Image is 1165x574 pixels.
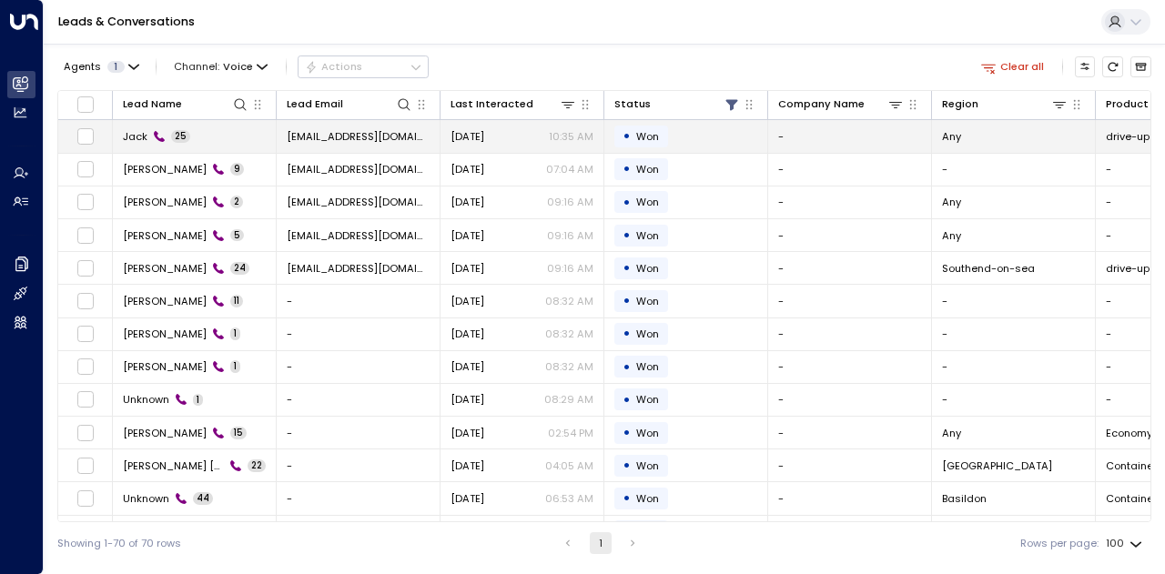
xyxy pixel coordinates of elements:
[123,228,207,243] span: Dean
[636,195,659,209] span: Won
[230,229,244,242] span: 5
[171,130,190,143] span: 25
[76,227,95,245] span: Toggle select row
[451,96,576,113] div: Last Interacted
[451,162,484,176] span: Sep 26, 2025
[590,532,612,554] button: page 1
[76,96,95,114] span: Toggle select all
[623,124,631,148] div: •
[768,516,932,548] td: -
[287,96,343,113] div: Lead Email
[230,327,240,340] span: 1
[287,195,430,209] span: nandsutton@gmail.com
[623,420,631,445] div: •
[76,160,95,178] span: Toggle select row
[248,459,266,472] span: 22
[548,426,593,440] p: 02:54 PM
[76,292,95,310] span: Toggle select row
[123,359,207,374] span: Kirsty Lewis
[1106,532,1146,555] div: 100
[942,228,961,243] span: Any
[768,449,932,481] td: -
[547,228,593,243] p: 09:16 AM
[277,384,441,416] td: -
[546,162,593,176] p: 07:04 AM
[287,162,430,176] span: coulsonjing@gmail.com
[76,193,95,211] span: Toggle select row
[623,256,631,280] div: •
[287,261,430,276] span: nandsutton@gmail.com
[623,519,631,544] div: •
[123,96,182,113] div: Lead Name
[57,56,144,76] button: Agents1
[193,394,203,407] span: 1
[942,426,961,440] span: Any
[277,417,441,448] td: -
[768,351,932,383] td: -
[277,482,441,514] td: -
[287,96,412,113] div: Lead Email
[168,56,274,76] span: Channel:
[451,129,484,144] span: Sep 26, 2025
[1075,56,1096,77] button: Customize
[451,458,484,473] span: Sep 23, 2025
[298,55,429,77] div: Button group with a nested menu
[123,129,147,144] span: Jack
[932,285,1096,317] td: -
[549,129,593,144] p: 10:35 AM
[451,294,484,308] span: Sep 25, 2025
[768,120,932,152] td: -
[636,294,659,308] span: Won
[636,359,659,374] span: Won
[451,359,484,374] span: Sep 25, 2025
[778,96,865,113] div: Company Name
[942,458,1052,473] span: Glasgow
[123,392,169,407] span: Unknown
[76,127,95,146] span: Toggle select row
[230,196,243,208] span: 2
[277,351,441,383] td: -
[230,360,240,373] span: 1
[123,195,207,209] span: Dean
[975,56,1050,76] button: Clear all
[768,482,932,514] td: -
[768,252,932,284] td: -
[636,458,659,473] span: Won
[76,259,95,277] span: Toggle select row
[547,195,593,209] p: 09:16 AM
[123,294,207,308] span: Kirsty Lewis
[623,355,631,379] div: •
[123,426,207,440] span: James Medina
[123,327,207,341] span: Kirsty Lewis
[451,261,484,276] span: Sep 25, 2025
[768,417,932,448] td: -
[556,532,644,554] nav: pagination navigation
[544,392,593,407] p: 08:29 AM
[942,195,961,209] span: Any
[76,424,95,442] span: Toggle select row
[614,96,651,113] div: Status
[123,491,169,506] span: Unknown
[451,228,484,243] span: Sep 25, 2025
[623,486,631,510] div: •
[1130,56,1151,77] button: Archived Leads
[287,228,430,243] span: nandsutton@gmail.com
[76,390,95,408] span: Toggle select row
[123,261,207,276] span: Dean
[545,491,593,506] p: 06:53 AM
[636,327,659,341] span: Won
[123,96,248,113] div: Lead Name
[277,449,441,481] td: -
[942,491,987,506] span: Basildon
[545,359,593,374] p: 08:32 AM
[932,154,1096,186] td: -
[768,186,932,218] td: -
[636,261,659,276] span: Won
[277,516,441,548] td: -
[107,61,125,73] span: 1
[298,55,429,77] button: Actions
[636,129,659,144] span: Won
[123,162,207,176] span: Freya Coulson
[277,318,441,350] td: -
[277,285,441,317] td: -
